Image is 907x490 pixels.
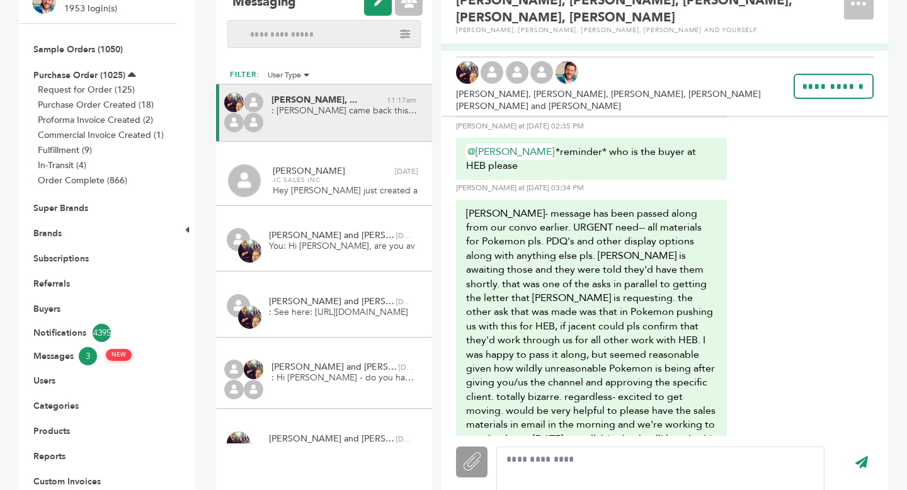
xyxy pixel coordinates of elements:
[456,88,761,112] span: [PERSON_NAME], [PERSON_NAME], [PERSON_NAME], [PERSON_NAME] [PERSON_NAME] and [PERSON_NAME]
[271,372,418,384] span: : Hi [PERSON_NAME] - do you have 5-10 minutes [DATE] for a quick call with my team and I to get a...
[269,435,396,443] span: [PERSON_NAME] and [PERSON_NAME]
[227,20,421,48] input: Search messages
[269,231,396,240] span: [PERSON_NAME] and [PERSON_NAME]
[33,227,62,239] a: Brands
[269,297,396,306] span: [PERSON_NAME] and [PERSON_NAME]
[33,347,162,365] a: Messages3 NEW
[93,324,111,342] span: 4395
[33,425,70,437] a: Products
[466,144,556,160] a: @[PERSON_NAME]
[33,278,70,290] a: Referrals
[33,400,79,412] a: Categories
[530,61,553,84] img: profile.png
[33,253,89,265] a: Subscriptions
[271,363,399,372] span: [PERSON_NAME] and [PERSON_NAME]
[38,174,127,186] a: Order Complete (866)
[227,294,250,317] img: profile.png
[38,159,86,171] a: In-Transit (4)
[33,375,55,387] a: Users
[456,183,584,193] div: [PERSON_NAME] at [DATE] 03:34 PM
[33,43,123,55] a: Sample Orders (1050)
[38,84,135,96] a: Request for Order (125)
[224,113,244,132] img: profile.png
[33,450,66,462] a: Reports
[506,61,528,84] img: profile.png
[395,168,418,175] span: [DATE]
[33,324,162,342] a: Notifications4395
[269,240,415,253] span: You: Hi [PERSON_NAME], are you available for a quick call [DATE]? Let me know your availability.
[456,121,584,132] div: [PERSON_NAME] at [DATE] 02:35 PM
[396,435,414,443] span: [DATE]
[456,200,727,467] div: [PERSON_NAME]- message has been passed along from our convo earlier. URGENT need-- all materials ...
[33,476,101,487] a: Custom Invoices
[244,113,263,132] img: profile.png
[271,105,418,117] span: : [PERSON_NAME] came back this morning and confirmed they will ship out this PO for HEB. Looks li...
[481,61,503,84] img: profile.png
[456,447,488,477] label: Attachment File
[224,360,244,379] img: profile.png
[38,99,154,111] a: Purchase Order Created (18)
[268,67,319,83] li: User Type
[269,306,415,319] span: : See here: [URL][DOMAIN_NAME]
[79,347,97,365] span: 3
[399,363,416,371] span: [DATE]
[224,380,244,399] img: profile.png
[244,380,263,399] img: profile.png
[456,26,874,35] div: [PERSON_NAME], [PERSON_NAME], [PERSON_NAME], [PERSON_NAME] and yourself.
[396,232,414,239] span: [DATE]
[106,349,132,361] span: NEW
[244,93,263,112] img: profile.png
[273,167,345,176] span: [PERSON_NAME]
[227,228,250,251] img: profile.png
[387,96,416,104] span: 11:17am
[396,298,414,305] span: [DATE]
[269,443,415,456] span: You: Hi [PERSON_NAME],
[38,114,153,126] a: Proforma Invoice Created (2)
[33,69,125,81] a: Purchase Order (1025)
[38,129,164,141] a: Commercial Invoice Created (1)
[273,185,419,197] span: Hey [PERSON_NAME] just created a brand profile on another email account. Can we set up a time to ...
[238,443,261,466] img: profile.png
[273,176,418,185] span: JC Sales Inc
[228,164,261,197] img: profile.png
[33,303,60,315] a: Buyers
[456,138,727,180] div: *reminder* who is the buyer at HEB please
[271,96,357,105] span: [PERSON_NAME], ...
[38,144,92,156] a: Fulfillment (9)
[230,66,260,84] h2: FILTER:
[33,202,88,214] a: Super Brands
